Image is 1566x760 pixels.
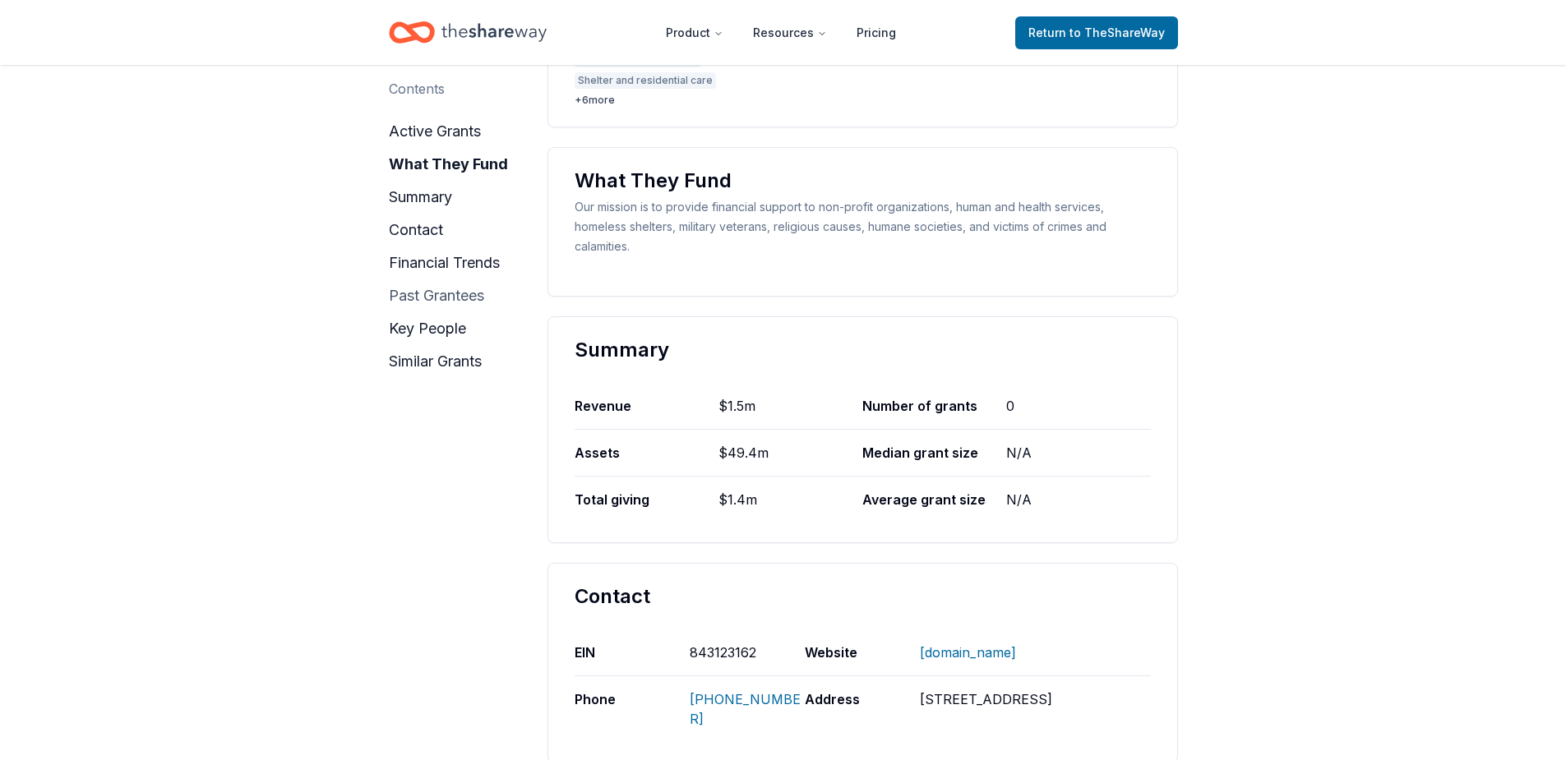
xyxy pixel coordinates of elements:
div: $49.4m [718,430,862,476]
div: Revenue [575,383,718,429]
button: what they fund [389,151,508,177]
div: N/A [1006,430,1150,476]
button: past grantees [389,283,484,309]
a: Home [389,13,547,52]
div: Median grant size [862,430,1006,476]
div: Address [805,676,920,742]
div: 0 [1006,383,1150,429]
span: [STREET_ADDRESS] [920,691,1052,707]
div: $1.5m [718,383,862,429]
nav: Main [653,13,909,52]
div: Number of grants [862,383,1006,429]
div: Contact [575,583,1151,610]
div: Average grant size [862,477,1006,523]
div: Phone [575,676,690,742]
button: Resources [740,16,840,49]
div: 843123162 [690,629,805,675]
div: Website [805,629,920,675]
div: $1.4m [718,477,862,523]
div: EIN [575,629,690,675]
span: to TheShareWay [1069,25,1165,39]
div: Contents [389,79,445,99]
a: [PHONE_NUMBER] [690,691,801,727]
div: N/A [1006,477,1150,523]
button: similar grants [389,348,482,375]
button: Product [653,16,737,49]
div: Assets [575,430,718,476]
div: Total giving [575,477,718,523]
button: financial trends [389,250,500,276]
div: Summary [575,337,1151,363]
a: Returnto TheShareWay [1015,16,1178,49]
button: summary [389,184,452,210]
button: contact [389,217,443,243]
div: What They Fund [575,168,1151,194]
div: Our mission is to provide financial support to non-profit organizations, human and health service... [575,197,1151,256]
div: + 6 more [575,94,785,107]
div: Shelter and residential care [575,72,716,89]
button: key people [389,316,466,342]
a: Pricing [843,16,909,49]
button: active grants [389,118,481,145]
span: Return [1028,23,1165,43]
a: [DOMAIN_NAME] [920,631,1016,674]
